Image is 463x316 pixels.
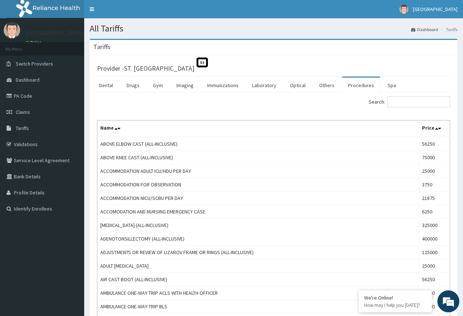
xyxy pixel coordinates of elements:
[93,44,111,50] h3: Tariffs
[419,219,450,232] td: 325000
[369,96,450,107] label: Search:
[97,65,194,72] h3: Provider - ST. [GEOGRAPHIC_DATA]
[90,24,458,33] h1: All Tariffs
[97,300,419,313] td: AMBULANCE ONE-WAY TRIP BLS
[419,286,450,300] td: 50000
[313,78,340,93] a: Others
[399,5,408,14] img: User Image
[419,164,450,178] td: 25000
[97,137,419,151] td: ABOVE ELBOW CAST (ALL-INCLUSIVE)
[419,300,450,313] td: 37500
[419,151,450,164] td: 75000
[387,96,450,107] input: Search:
[93,78,119,93] a: Dental
[364,294,426,301] div: We're Online!
[121,78,145,93] a: Drugs
[419,232,450,246] td: 400000
[342,78,380,93] a: Procedures
[419,137,450,151] td: 56250
[413,6,458,12] span: [GEOGRAPHIC_DATA]
[97,205,419,219] td: ACCOMODATION AND NURSING EMERGENCY CASE
[16,125,29,131] span: Tariffs
[411,26,438,33] a: Dashboard
[97,120,419,137] th: Name
[97,178,419,192] td: ACCOMMODATION FOR OBSERVATION
[97,286,419,300] td: AMBULANCE ONE-WAY TRIP ACLS WITH HEALTH OFFICER
[16,109,30,115] span: Claims
[197,57,208,67] span: St
[419,192,450,205] td: 21875
[16,60,53,67] span: Switch Providers
[419,178,450,192] td: 3750
[382,78,402,93] a: Spa
[246,78,282,93] a: Laboratory
[26,30,86,36] p: [GEOGRAPHIC_DATA]
[97,246,419,259] td: ADJUSTMENTS OR REVIEW OF LIZAROV FRAME OR RINGS (ALL-INCLUSIVE)
[16,77,40,83] span: Dashboard
[97,219,419,232] td: [MEDICAL_DATA] (ALL-INCLUSIVE)
[4,22,20,38] img: User Image
[419,120,450,137] th: Price
[97,273,419,286] td: AIR CAST BOOT (ALL-INCLUSIVE)
[201,78,244,93] a: Immunizations
[284,78,311,93] a: Optical
[364,302,426,308] p: How may I help you today?
[171,78,199,93] a: Imaging
[147,78,169,93] a: Gym
[97,259,419,273] td: ADULT [MEDICAL_DATA]
[97,151,419,164] td: ABOVE KNEE CAST (ALL-INCLUSIVE)
[97,164,419,178] td: ACCOMMODATION ADULT ICU/HDU PER DAY
[439,26,458,33] li: Tariffs
[419,246,450,259] td: 125000
[26,40,43,45] a: Online
[419,205,450,219] td: 6250
[97,192,419,205] td: ACCOMMODATION NICU/SCBU PER DAY
[97,232,419,246] td: ADENOTONSILLECTOMY (ALL-INCLUSIVE)
[419,259,450,273] td: 25000
[419,273,450,286] td: 56250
